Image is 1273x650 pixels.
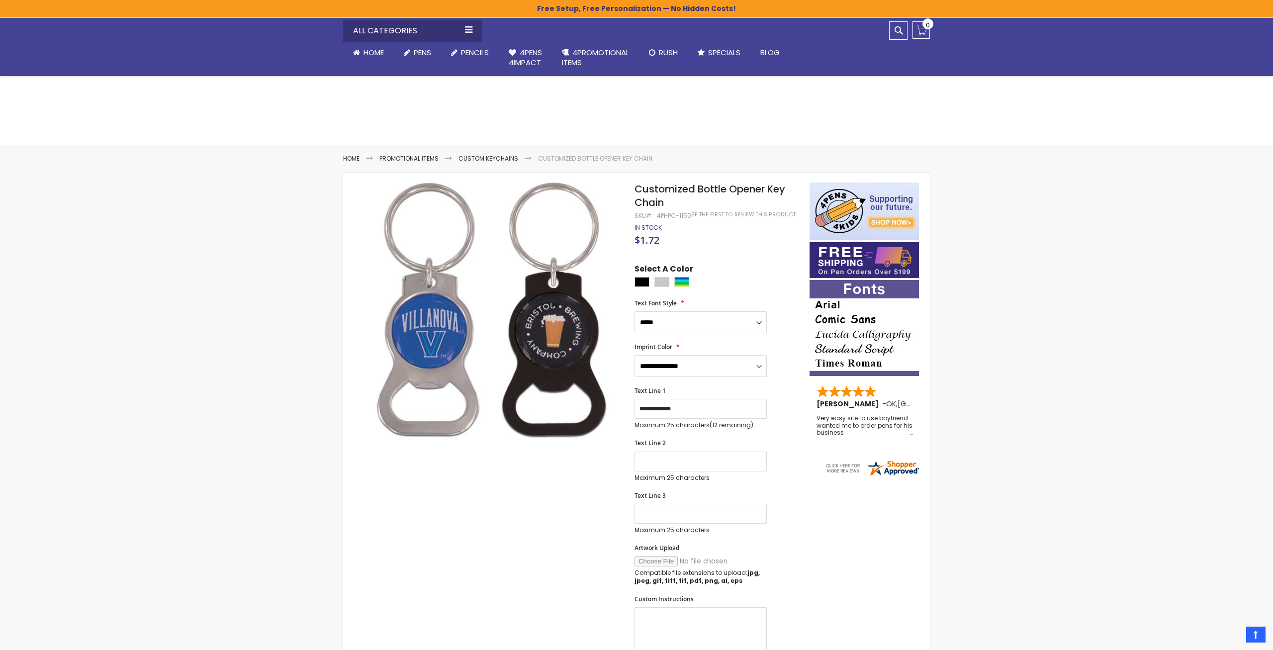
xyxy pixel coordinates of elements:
[635,474,767,482] p: Maximum 25 characters
[898,399,971,409] span: [GEOGRAPHIC_DATA]
[562,47,629,68] span: 4PROMOTIONAL ITEMS
[886,399,896,409] span: OK
[635,526,767,534] p: Maximum 25 characters
[363,181,621,439] img: Customized Bottle Opener Key Chain
[810,242,919,278] img: Free shipping on orders over $199
[499,42,552,74] a: 4Pens4impact
[635,211,653,220] strong: SKU
[343,20,482,42] div: All Categories
[414,47,431,58] span: Pens
[824,470,920,479] a: 4pens.com certificate URL
[817,415,913,436] div: Very easy site to use boyfriend wanted me to order pens for his business
[635,491,666,500] span: Text Line 3
[817,399,882,409] span: [PERSON_NAME]
[635,544,679,552] span: Artwork Upload
[461,47,489,58] span: Pencils
[635,343,672,351] span: Imprint Color
[379,154,439,163] a: Promotional Items
[912,21,930,39] a: 0
[635,299,677,307] span: Text Font Style
[343,42,394,64] a: Home
[635,223,662,232] span: In stock
[810,280,919,376] img: font-personalization-examples
[635,233,659,247] span: $1.72
[635,421,767,429] p: Maximum 25 characters
[635,182,785,209] span: Customized Bottle Opener Key Chain
[635,224,662,232] div: Availability
[688,42,750,64] a: Specials
[394,42,441,64] a: Pens
[635,595,694,603] span: Custom Instructions
[635,439,666,447] span: Text Line 2
[691,211,796,218] a: Be the first to review this product
[659,47,678,58] span: Rush
[824,459,920,477] img: 4pens.com widget logo
[750,42,790,64] a: Blog
[654,277,669,287] div: Silver
[760,47,780,58] span: Blog
[635,264,693,277] span: Select A Color
[708,47,740,58] span: Specials
[674,277,689,287] div: Assorted
[926,20,930,30] span: 0
[635,277,649,287] div: Black
[657,212,691,220] div: 4PHPC-1150
[635,386,666,395] span: Text Line 1
[343,154,360,163] a: Home
[882,399,971,409] span: - ,
[710,421,753,429] span: (12 remaining)
[552,42,639,74] a: 4PROMOTIONALITEMS
[509,47,542,68] span: 4Pens 4impact
[635,568,760,585] strong: jpg, jpeg, gif, tiff, tif, pdf, png, ai, eps
[810,183,919,240] img: 4pens 4 kids
[458,154,518,163] a: Custom Keychains
[441,42,499,64] a: Pencils
[635,569,767,585] p: Compatible file extensions to upload:
[639,42,688,64] a: Rush
[364,47,384,58] span: Home
[538,155,652,163] li: Customized Bottle Opener Key Chain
